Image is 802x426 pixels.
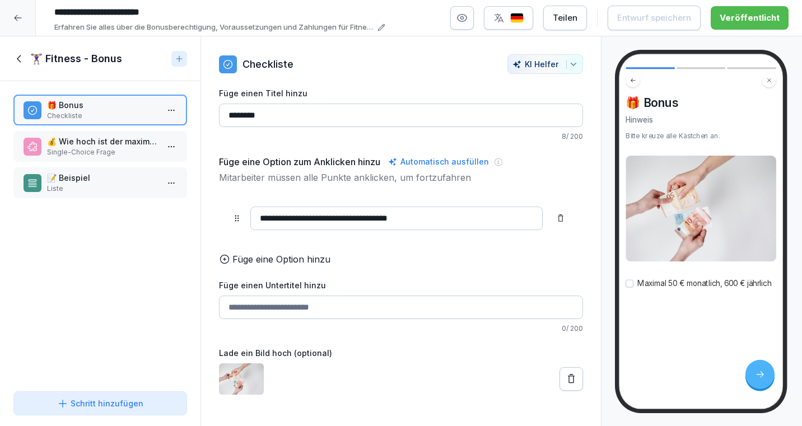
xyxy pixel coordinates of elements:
[543,6,587,30] button: Teilen
[47,99,158,111] p: 🎁 Bonus
[219,155,380,168] h5: Füge eine Option zum Anklicken hinzu
[507,54,583,74] button: KI Helfer
[13,95,187,125] div: 🎁 BonusCheckliste
[637,278,771,289] p: Maximal 50 € monatlich, 600 € jährlich
[47,147,158,157] p: Single-Choice Frage
[626,130,776,141] div: Bitte kreuze alle Kästchen an.
[386,155,491,168] div: Automatisch ausfüllen
[510,13,524,24] img: de.svg
[617,12,691,24] div: Entwurf speichern
[30,52,122,65] h1: 🏋🏽‍♀️ Fitness - Bonus
[47,135,158,147] p: 💰 Wie hoch ist der maximale Bonus, den ein Mitarbeiter monatlich erhalten kann?
[219,347,583,359] label: Lade ein Bild hoch (optional)
[219,363,264,395] img: fiu8fr13wu1od9ha6zz3txj4.png
[219,324,583,334] p: 0 / 200
[13,167,187,198] div: 📝 BeispielListe
[512,59,578,69] div: KI Helfer
[219,171,583,184] p: Mitarbeiter müssen alle Punkte anklicken, um fortzufahren
[219,132,583,142] p: 8 / 200
[219,87,583,99] label: Füge einen Titel hinzu
[626,96,776,110] h4: 🎁 Bonus
[720,12,780,24] div: Veröffentlicht
[47,184,158,194] p: Liste
[47,111,158,121] p: Checkliste
[626,156,776,261] img: fiu8fr13wu1od9ha6zz3txj4.png
[553,12,577,24] div: Teilen
[243,57,293,72] p: Checkliste
[711,6,789,30] button: Veröffentlicht
[54,22,374,33] p: Erfahren Sie alles über die Bonusberechtigung, Voraussetzungen und Zahlungen für Fitnessstudio- u...
[47,172,158,184] p: 📝 Beispiel
[608,6,701,30] button: Entwurf speichern
[626,115,776,125] p: Hinweis
[219,279,583,291] label: Füge einen Untertitel hinzu
[13,391,187,415] button: Schritt hinzufügen
[232,252,330,266] p: Füge eine Option hinzu
[13,131,187,162] div: 💰 Wie hoch ist der maximale Bonus, den ein Mitarbeiter monatlich erhalten kann?Single-Choice Frage
[57,397,143,409] div: Schritt hinzufügen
